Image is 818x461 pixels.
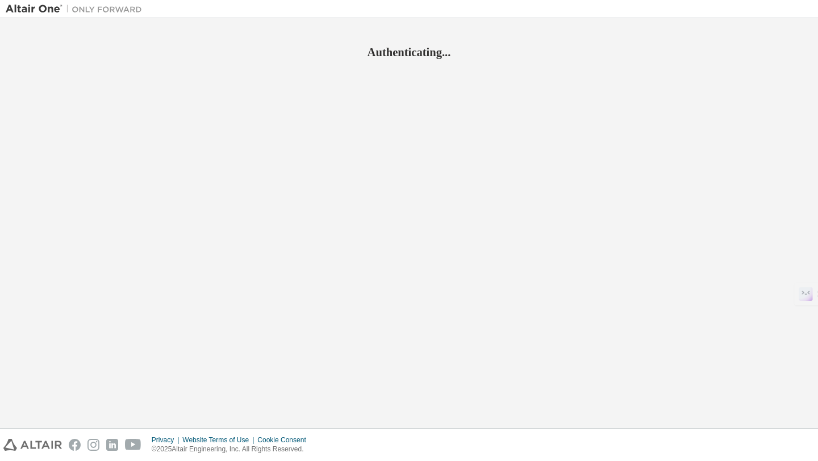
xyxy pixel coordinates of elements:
h2: Authenticating... [6,45,812,60]
img: facebook.svg [69,439,81,451]
img: Altair One [6,3,148,15]
div: Privacy [152,435,182,445]
img: linkedin.svg [106,439,118,451]
p: © 2025 Altair Engineering, Inc. All Rights Reserved. [152,445,313,454]
div: Website Terms of Use [182,435,257,445]
img: instagram.svg [87,439,99,451]
div: Cookie Consent [257,435,312,445]
img: altair_logo.svg [3,439,62,451]
img: youtube.svg [125,439,141,451]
